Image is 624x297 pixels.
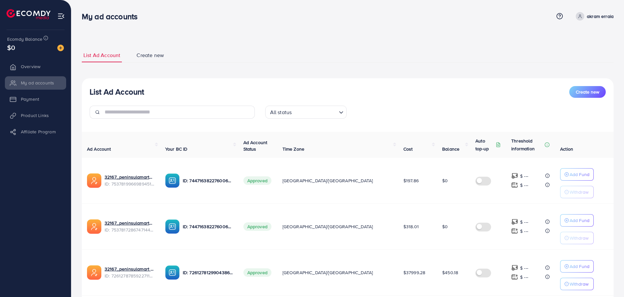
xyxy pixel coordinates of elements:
img: top-up amount [511,218,518,225]
p: Add Fund [570,171,589,178]
p: ID: 7447163822760067089 [183,223,233,230]
img: logo [7,9,51,19]
p: $ --- [520,264,528,272]
span: Your BC ID [165,146,188,152]
p: $ --- [520,227,528,235]
p: Add Fund [570,216,589,224]
span: $0 [7,43,15,52]
p: $ --- [520,273,528,281]
div: <span class='underline'>32167_peninsulamart adc 1_1690648214482</span></br>7261278785922711553 [105,266,155,279]
img: ic-ba-acc.ded83a64.svg [165,219,180,234]
p: Withdraw [570,280,588,288]
p: Auto top-up [475,137,494,153]
span: $0 [442,223,448,230]
img: top-up amount [511,172,518,179]
p: ID: 7447163822760067089 [183,177,233,185]
p: $ --- [520,181,528,189]
span: $450.18 [442,269,458,276]
input: Search for option [294,106,336,117]
img: ic-ads-acc.e4c84228.svg [87,265,101,280]
span: Create new [137,52,164,59]
span: Ecomdy Balance [7,36,42,42]
span: ID: 7537819966989451281 [105,181,155,187]
img: image [57,45,64,51]
p: Withdraw [570,234,588,242]
button: Withdraw [560,278,594,290]
button: Create new [569,86,606,98]
span: Ad Account Status [243,139,268,152]
img: ic-ba-acc.ded83a64.svg [165,173,180,188]
button: Add Fund [560,214,594,227]
a: 32167_peninsulamart2_1755035523238 [105,174,155,180]
div: Search for option [265,106,347,119]
span: List Ad Account [83,52,120,59]
span: All status [269,108,293,117]
span: Approved [243,268,271,277]
p: $ --- [520,172,528,180]
h3: List Ad Account [90,87,144,97]
span: ID: 7537817286747144200 [105,227,155,233]
p: Withdraw [570,188,588,196]
img: top-up amount [511,274,518,280]
span: [GEOGRAPHIC_DATA]/[GEOGRAPHIC_DATA] [283,177,373,184]
button: Add Fund [560,260,594,273]
button: Add Fund [560,168,594,181]
img: top-up amount [511,264,518,271]
h3: My ad accounts [82,12,143,21]
button: Withdraw [560,232,594,244]
span: Approved [243,222,271,231]
span: [GEOGRAPHIC_DATA]/[GEOGRAPHIC_DATA] [283,269,373,276]
button: Withdraw [560,186,594,198]
span: $318.01 [403,223,419,230]
p: akram erraia [587,12,614,20]
span: Balance [442,146,459,152]
img: ic-ads-acc.e4c84228.svg [87,173,101,188]
a: 32167_peninsulamart3_1755035549846 [105,220,155,226]
span: $37999.28 [403,269,425,276]
p: ID: 7261278129904386049 [183,269,233,276]
div: <span class='underline'>32167_peninsulamart2_1755035523238</span></br>7537819966989451281 [105,174,155,187]
span: $0 [442,177,448,184]
span: Action [560,146,573,152]
img: ic-ads-acc.e4c84228.svg [87,219,101,234]
span: Cost [403,146,413,152]
span: Create new [576,89,599,95]
span: [GEOGRAPHIC_DATA]/[GEOGRAPHIC_DATA] [283,223,373,230]
span: Approved [243,176,271,185]
img: top-up amount [511,182,518,188]
p: Add Fund [570,262,589,270]
a: 32167_peninsulamart adc 1_1690648214482 [105,266,155,272]
span: $197.86 [403,177,419,184]
p: Threshold information [511,137,543,153]
span: Ad Account [87,146,111,152]
img: top-up amount [511,228,518,234]
span: ID: 7261278785922711553 [105,273,155,279]
a: akram erraia [573,12,614,21]
img: menu [57,12,65,20]
div: <span class='underline'>32167_peninsulamart3_1755035549846</span></br>7537817286747144200 [105,220,155,233]
img: ic-ba-acc.ded83a64.svg [165,265,180,280]
span: Time Zone [283,146,304,152]
p: $ --- [520,218,528,226]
